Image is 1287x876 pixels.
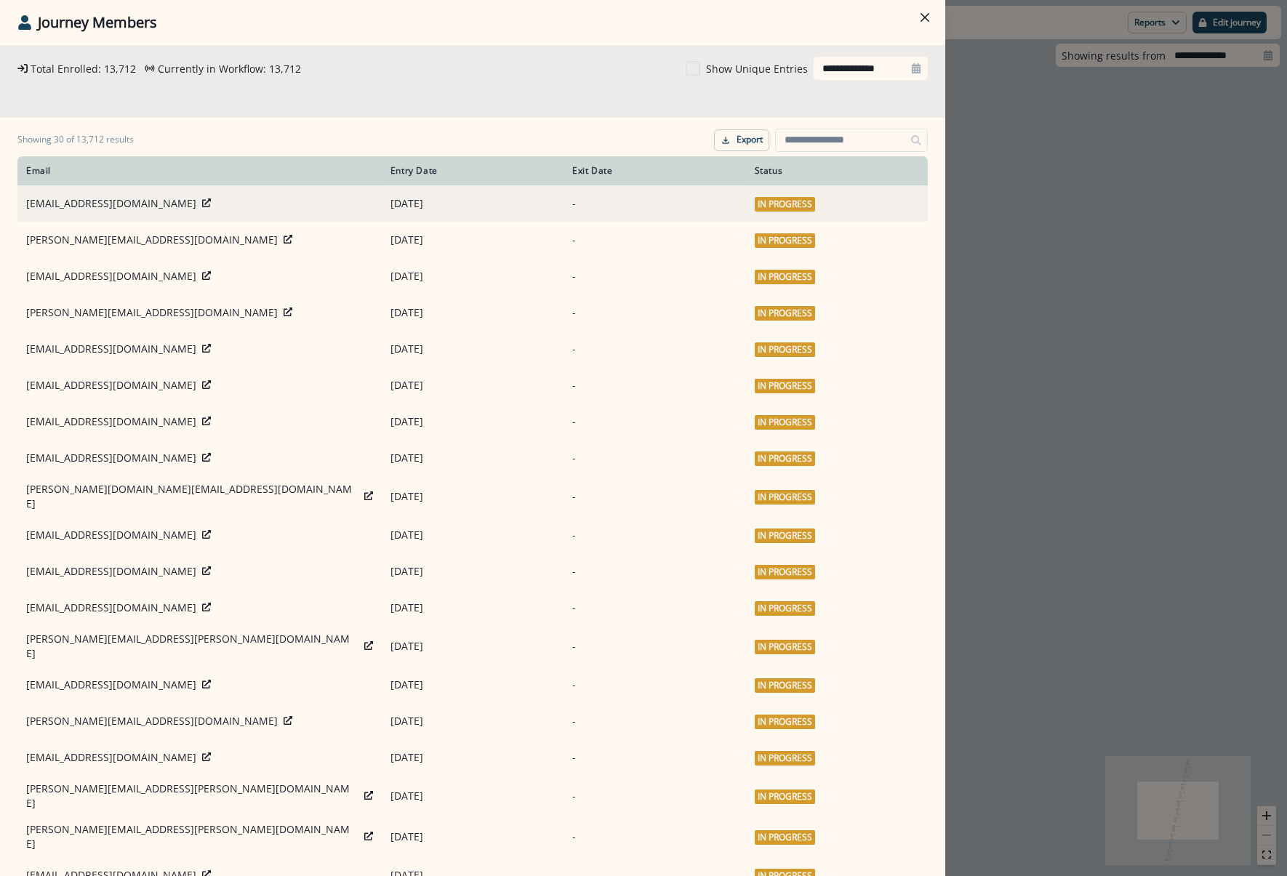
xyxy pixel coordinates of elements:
p: [DATE] [390,564,555,579]
span: In Progress [755,640,815,654]
p: [PERSON_NAME][EMAIL_ADDRESS][DOMAIN_NAME] [26,714,278,728]
span: In Progress [755,415,815,430]
p: Show Unique Entries [706,61,808,76]
p: [DATE] [390,714,555,728]
p: [EMAIL_ADDRESS][DOMAIN_NAME] [26,414,196,429]
p: [DATE] [390,829,555,844]
p: [DATE] [390,600,555,615]
p: [EMAIL_ADDRESS][DOMAIN_NAME] [26,564,196,579]
p: 13,712 [269,61,301,76]
p: [PERSON_NAME][DOMAIN_NAME][EMAIL_ADDRESS][DOMAIN_NAME] [26,482,358,511]
p: [DATE] [390,678,555,692]
p: - [572,414,737,429]
p: Currently in Workflow: [158,61,266,76]
p: [DATE] [390,378,555,393]
span: In Progress [755,751,815,766]
div: Entry Date [390,165,555,177]
p: - [572,269,737,284]
p: [PERSON_NAME][EMAIL_ADDRESS][DOMAIN_NAME] [26,305,278,320]
p: - [572,829,737,844]
p: - [572,750,737,765]
p: [PERSON_NAME][EMAIL_ADDRESS][PERSON_NAME][DOMAIN_NAME] [26,781,358,811]
p: [DATE] [390,414,555,429]
p: [DATE] [390,196,555,211]
span: In Progress [755,529,815,543]
h1: Showing 30 of 13,712 results [17,134,134,145]
p: [PERSON_NAME][EMAIL_ADDRESS][PERSON_NAME][DOMAIN_NAME] [26,822,358,851]
p: [EMAIL_ADDRESS][DOMAIN_NAME] [26,528,196,542]
p: [DATE] [390,639,555,654]
p: - [572,451,737,465]
p: [EMAIL_ADDRESS][DOMAIN_NAME] [26,451,196,465]
p: - [572,342,737,356]
p: [PERSON_NAME][EMAIL_ADDRESS][DOMAIN_NAME] [26,233,278,247]
p: - [572,639,737,654]
span: In Progress [755,233,815,248]
div: Exit Date [572,165,737,177]
p: - [572,600,737,615]
p: - [572,196,737,211]
p: Total Enrolled: [31,61,101,76]
p: [DATE] [390,269,555,284]
p: 13,712 [104,61,136,76]
span: In Progress [755,342,815,357]
p: - [572,789,737,803]
p: - [572,678,737,692]
span: In Progress [755,565,815,579]
p: [DATE] [390,342,555,356]
span: In Progress [755,306,815,321]
div: Email [26,165,373,177]
p: - [572,564,737,579]
p: Export [737,134,763,145]
p: [EMAIL_ADDRESS][DOMAIN_NAME] [26,269,196,284]
p: - [572,528,737,542]
span: In Progress [755,197,815,212]
p: [EMAIL_ADDRESS][DOMAIN_NAME] [26,750,196,765]
p: [DATE] [390,233,555,247]
span: In Progress [755,715,815,729]
span: In Progress [755,601,815,616]
p: [EMAIL_ADDRESS][DOMAIN_NAME] [26,600,196,615]
span: In Progress [755,451,815,466]
span: In Progress [755,379,815,393]
button: Export [714,129,769,151]
p: - [572,305,737,320]
span: In Progress [755,270,815,284]
p: [DATE] [390,528,555,542]
p: - [572,233,737,247]
span: In Progress [755,678,815,693]
p: [PERSON_NAME][EMAIL_ADDRESS][PERSON_NAME][DOMAIN_NAME] [26,632,358,661]
p: - [572,378,737,393]
p: - [572,489,737,504]
span: In Progress [755,830,815,845]
p: Journey Members [38,12,157,33]
p: [DATE] [390,305,555,320]
p: [EMAIL_ADDRESS][DOMAIN_NAME] [26,678,196,692]
p: - [572,714,737,728]
p: [DATE] [390,451,555,465]
p: [DATE] [390,789,555,803]
p: [EMAIL_ADDRESS][DOMAIN_NAME] [26,378,196,393]
span: In Progress [755,490,815,505]
p: [DATE] [390,750,555,765]
div: Status [755,165,919,177]
p: [EMAIL_ADDRESS][DOMAIN_NAME] [26,342,196,356]
button: Close [913,6,937,29]
span: In Progress [755,789,815,804]
p: [EMAIL_ADDRESS][DOMAIN_NAME] [26,196,196,211]
p: [DATE] [390,489,555,504]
